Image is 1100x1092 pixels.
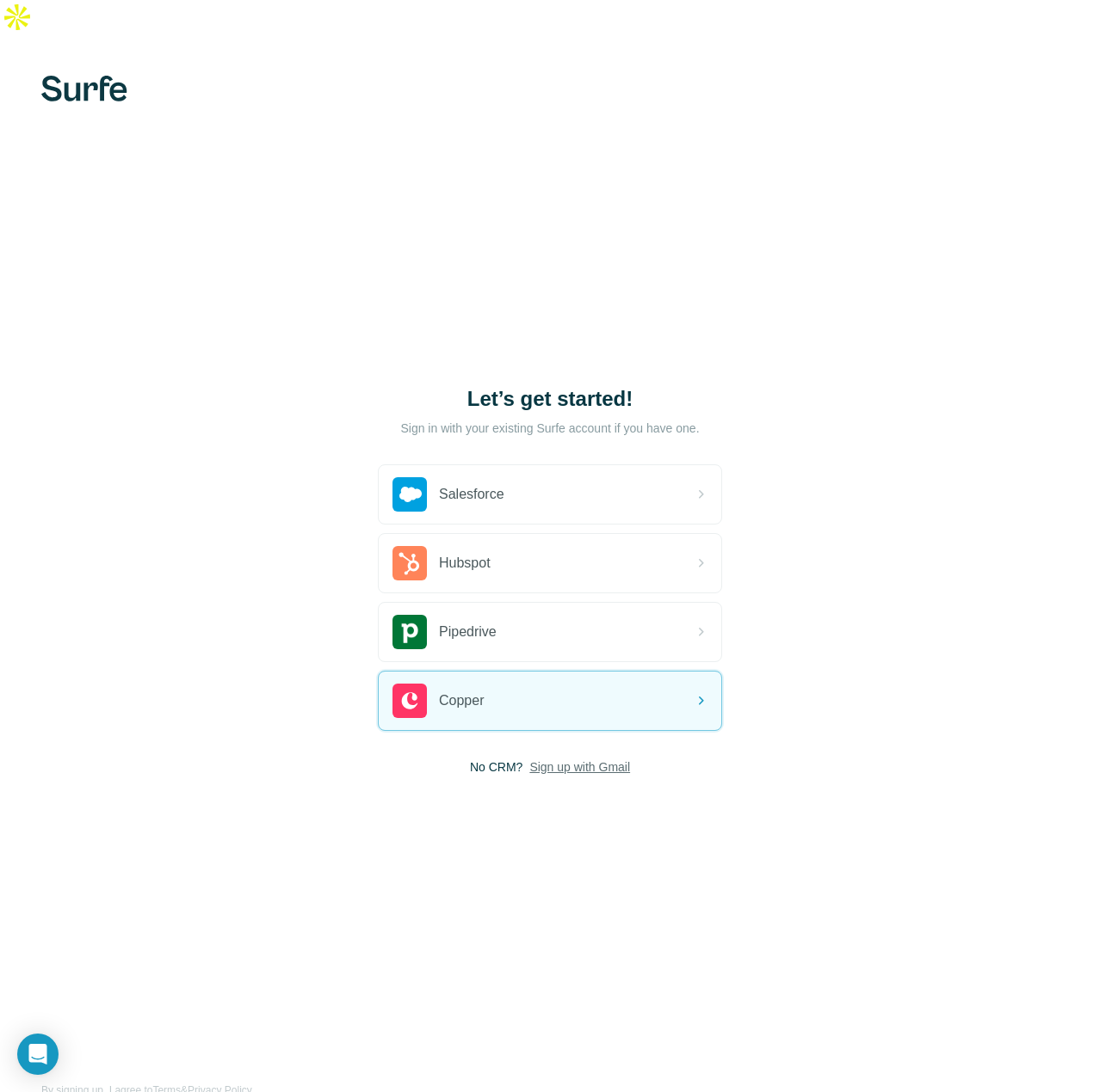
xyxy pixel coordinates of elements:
img: pipedrive's logo [392,615,427,649]
h1: Let’s get started! [378,385,722,413]
button: Sign up with Gmail [529,758,630,776]
span: Pipedrive [439,622,497,642]
img: copper's logo [392,684,427,718]
p: Sign in with your existing Surfe account if you have one. [400,420,699,437]
div: Open Intercom Messenger [17,1034,59,1075]
span: Hubspot [439,553,491,574]
span: No CRM? [470,758,522,776]
img: salesforce's logo [392,477,427,512]
img: Surfe's logo [41,76,127,101]
img: hubspot's logo [392,546,427,580]
span: Salesforce [439,484,504,505]
span: Copper [439,690,484,711]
